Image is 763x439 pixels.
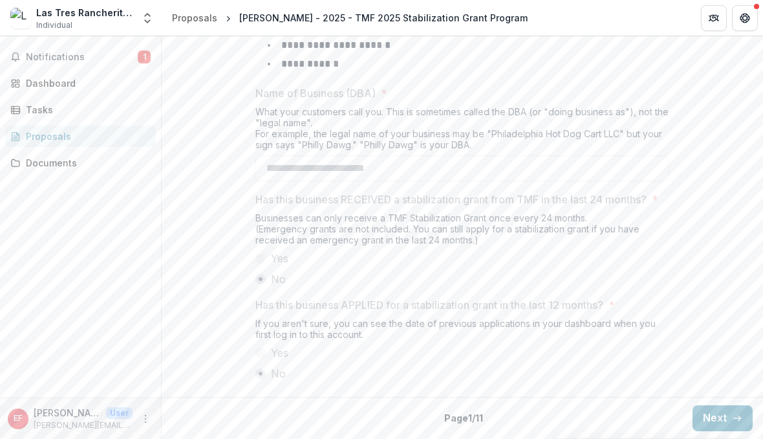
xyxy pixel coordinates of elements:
[167,8,222,27] a: Proposals
[36,6,133,19] div: Las Tres Rancheritas inc.
[36,19,72,31] span: Individual
[5,47,156,67] button: Notifications1
[255,106,669,155] div: What your customers call you. This is sometimes called the DBA (or "doing business as"), not the ...
[10,8,31,28] img: Las Tres Rancheritas inc.
[172,11,217,25] div: Proposals
[26,52,138,63] span: Notifications
[5,126,156,147] a: Proposals
[26,156,145,170] div: Documents
[138,5,156,31] button: Open entity switcher
[26,103,145,117] div: Tasks
[255,212,669,251] div: Businesses can only receive a TMF Stabilization Grant once every 24 months. (Emergency grants are...
[255,85,376,101] p: Name of Business (DBA)
[271,251,288,266] span: Yes
[106,407,133,419] p: User
[239,11,528,25] div: [PERSON_NAME] - 2025 - TMF 2025 Stabilization Grant Program
[271,366,286,381] span: No
[255,297,603,313] p: Has this business APPLIED for a stabilization grant in the last 12 months?
[701,5,727,31] button: Partners
[138,411,153,427] button: More
[167,8,533,27] nav: breadcrumb
[271,345,288,361] span: Yes
[5,73,156,94] a: Dashboard
[14,414,23,423] div: Estela Flores
[271,271,286,287] span: No
[5,99,156,120] a: Tasks
[5,152,156,174] a: Documents
[34,420,133,431] p: [PERSON_NAME][EMAIL_ADDRESS][PERSON_NAME][DOMAIN_NAME]
[26,129,145,143] div: Proposals
[26,76,145,90] div: Dashboard
[34,406,101,420] p: [PERSON_NAME]
[255,318,669,345] div: If you aren't sure, you can see the date of previous applications in your dashboard when you firs...
[138,51,151,63] span: 1
[732,5,758,31] button: Get Help
[444,411,483,425] p: Page 1 / 11
[255,192,647,207] p: Has this business RECEIVED a stabilization grant from TMF in the last 24 months?
[693,405,753,431] button: Next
